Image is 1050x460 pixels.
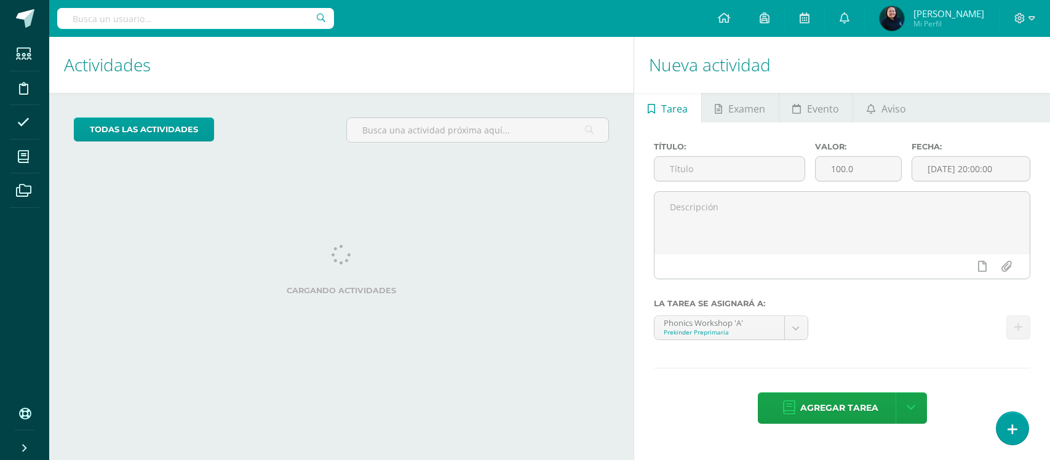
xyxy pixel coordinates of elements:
[664,328,774,336] div: Prekinder Preprimaria
[649,37,1035,93] h1: Nueva actividad
[880,6,904,31] img: 025a7cf4a908f3c26f6a181e68158fd9.png
[913,18,984,29] span: Mi Perfil
[661,94,688,124] span: Tarea
[654,316,807,339] a: Phonics Workshop 'A'Prekinder Preprimaria
[654,157,804,181] input: Título
[728,94,765,124] span: Examen
[816,157,901,181] input: Puntos máximos
[74,286,609,295] label: Cargando actividades
[913,7,984,20] span: [PERSON_NAME]
[800,393,878,423] span: Agregar tarea
[57,8,334,29] input: Busca un usuario...
[881,94,906,124] span: Aviso
[347,118,608,142] input: Busca una actividad próxima aquí...
[74,117,214,141] a: todas las Actividades
[815,142,902,151] label: Valor:
[779,93,853,122] a: Evento
[807,94,839,124] span: Evento
[654,299,1030,308] label: La tarea se asignará a:
[912,157,1030,181] input: Fecha de entrega
[702,93,779,122] a: Examen
[912,142,1030,151] label: Fecha:
[64,37,619,93] h1: Actividades
[664,316,774,328] div: Phonics Workshop 'A'
[654,142,805,151] label: Título:
[853,93,919,122] a: Aviso
[634,93,701,122] a: Tarea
